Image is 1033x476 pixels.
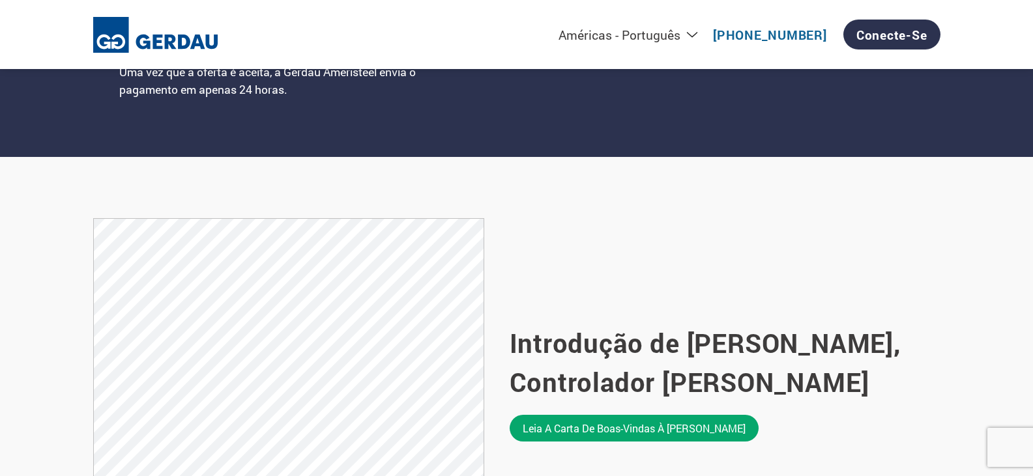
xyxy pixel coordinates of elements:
[856,27,927,43] font: Conecte-se
[93,17,219,53] img: Gerdau Ameristeel
[510,415,759,441] a: Leia a carta de boas-vindas à [PERSON_NAME]
[523,421,746,435] font: Leia a carta de boas-vindas à [PERSON_NAME]
[713,27,827,43] a: [PHONE_NUMBER]
[843,20,940,49] a: Conecte-se
[510,326,901,399] font: Introdução de [PERSON_NAME], Controlador [PERSON_NAME]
